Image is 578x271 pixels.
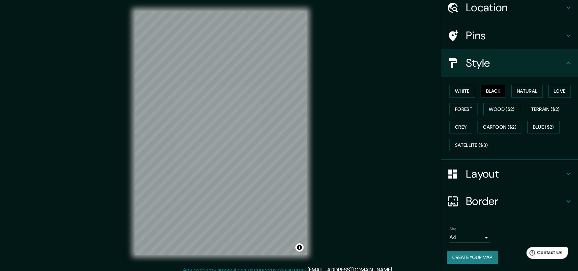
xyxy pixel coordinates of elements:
[466,56,564,70] h4: Style
[526,103,565,116] button: Terrain ($2)
[466,29,564,42] h4: Pins
[478,121,522,133] button: Cartoon ($2)
[135,11,307,255] canvas: Map
[295,243,304,251] button: Toggle attribution
[447,251,498,264] button: Create your map
[441,22,578,49] div: Pins
[449,226,457,232] label: Size
[441,160,578,188] div: Layout
[449,232,490,243] div: A4
[527,121,560,133] button: Blue ($2)
[517,244,570,263] iframe: Help widget launcher
[449,139,493,152] button: Satellite ($3)
[548,85,571,98] button: Love
[449,85,475,98] button: White
[481,85,506,98] button: Black
[466,194,564,208] h4: Border
[511,85,543,98] button: Natural
[441,188,578,215] div: Border
[449,121,472,133] button: Grey
[441,49,578,77] div: Style
[466,167,564,181] h4: Layout
[449,103,478,116] button: Forest
[466,1,564,14] h4: Location
[483,103,520,116] button: Wood ($2)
